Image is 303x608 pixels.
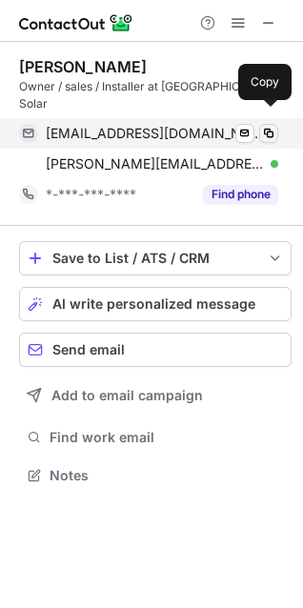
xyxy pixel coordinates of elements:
div: [PERSON_NAME] [19,57,147,76]
img: ContactOut v5.3.10 [19,11,133,34]
button: Find work email [19,424,292,451]
button: AI write personalized message [19,287,292,321]
span: [EMAIL_ADDRESS][DOMAIN_NAME] [46,125,264,142]
span: [PERSON_NAME][EMAIL_ADDRESS][PERSON_NAME][DOMAIN_NAME] [46,155,264,172]
button: Add to email campaign [19,378,292,413]
button: Reveal Button [203,185,278,204]
button: save-profile-one-click [19,241,292,275]
div: Save to List / ATS / CRM [52,251,258,266]
span: Find work email [50,429,284,446]
span: Notes [50,467,284,484]
span: Send email [52,342,125,357]
span: AI write personalized message [52,296,255,312]
button: Send email [19,333,292,367]
div: Owner / sales / Installer at [GEOGRAPHIC_DATA] Solar [19,78,292,112]
span: Add to email campaign [51,388,203,403]
button: Notes [19,462,292,489]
